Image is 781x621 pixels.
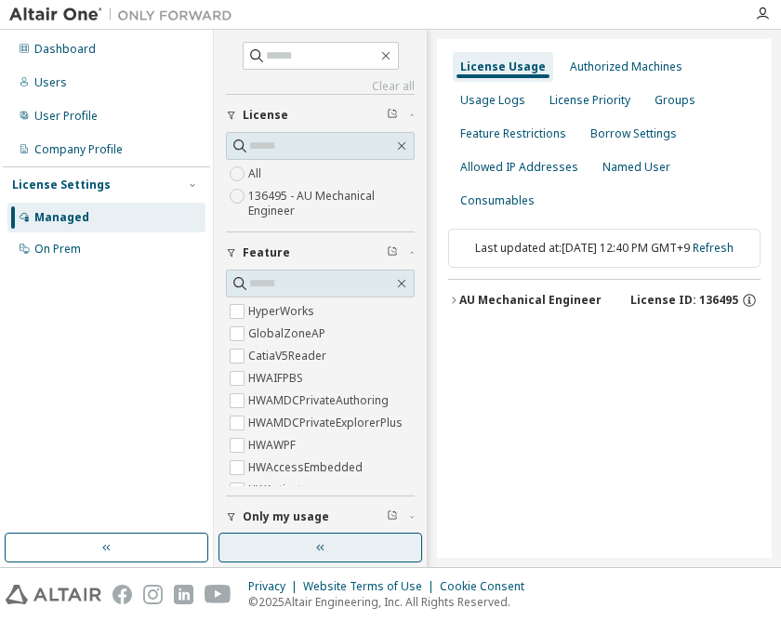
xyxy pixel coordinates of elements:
label: HWAMDCPrivateExplorerPlus [248,412,406,434]
div: Cookie Consent [440,579,536,594]
div: License Priority [549,93,630,108]
div: Last updated at: [DATE] 12:40 PM GMT+9 [448,229,761,268]
img: facebook.svg [113,585,132,604]
label: GlobalZoneAP [248,323,329,345]
div: Allowed IP Addresses [460,160,578,175]
button: License [226,95,415,136]
button: Only my usage [226,496,415,537]
div: License Settings [12,178,111,192]
div: User Profile [34,109,98,124]
div: Authorized Machines [570,59,682,74]
p: © 2025 Altair Engineering, Inc. All Rights Reserved. [248,594,536,610]
div: Company Profile [34,142,123,157]
img: altair_logo.svg [6,585,101,604]
label: HWAWPF [248,434,299,456]
img: Altair One [9,6,242,24]
div: Feature Restrictions [460,126,566,141]
span: Only my usage [243,509,329,524]
label: HWActivate [248,479,311,501]
a: Clear all [226,79,415,94]
label: All [248,163,265,185]
span: Clear filter [387,509,398,524]
span: Feature [243,245,290,260]
div: Consumables [460,193,535,208]
div: Named User [602,160,670,175]
label: CatiaV5Reader [248,345,330,367]
div: Users [34,75,67,90]
img: youtube.svg [205,585,232,604]
div: Borrow Settings [590,126,677,141]
div: Dashboard [34,42,96,57]
label: 136495 - AU Mechanical Engineer [248,185,415,222]
div: Website Terms of Use [303,579,440,594]
div: Usage Logs [460,93,525,108]
img: instagram.svg [143,585,163,604]
span: Clear filter [387,108,398,123]
button: AU Mechanical EngineerLicense ID: 136495 [448,280,761,321]
div: License Usage [460,59,546,74]
div: On Prem [34,242,81,257]
label: HyperWorks [248,300,318,323]
label: HWAccessEmbedded [248,456,366,479]
label: HWAMDCPrivateAuthoring [248,390,392,412]
div: Privacy [248,579,303,594]
label: HWAIFPBS [248,367,307,390]
div: AU Mechanical Engineer [459,293,602,308]
div: Groups [655,93,695,108]
span: Clear filter [387,245,398,260]
div: Managed [34,210,89,225]
button: Feature [226,232,415,273]
span: License ID: 136495 [630,293,738,308]
span: License [243,108,288,123]
a: Refresh [693,240,734,256]
img: linkedin.svg [174,585,193,604]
